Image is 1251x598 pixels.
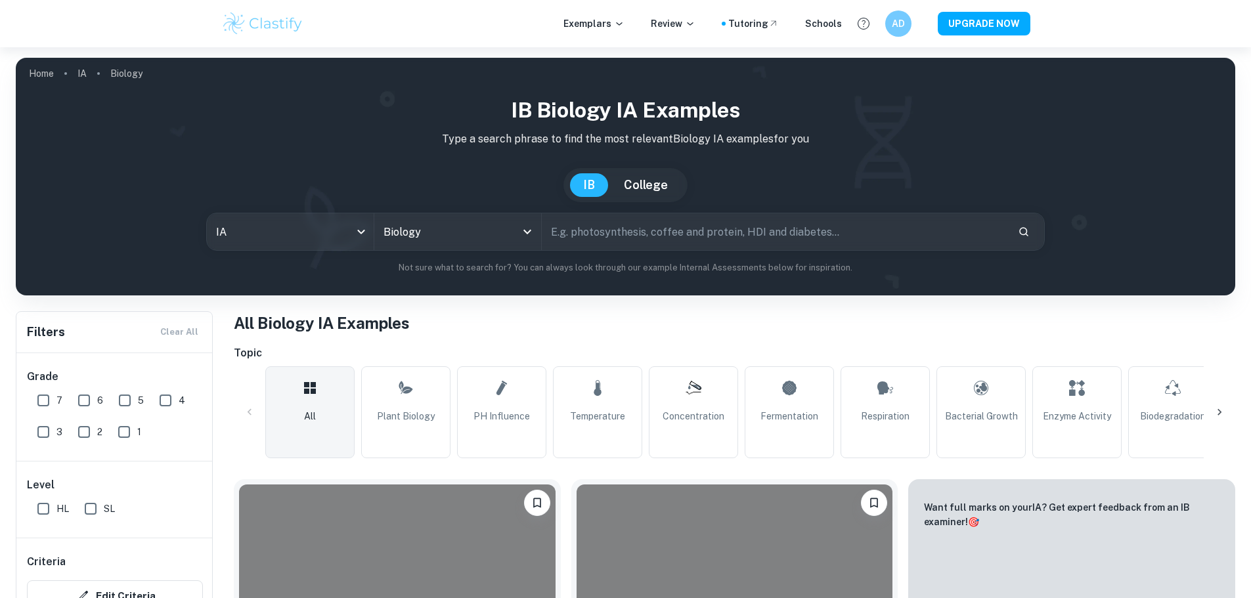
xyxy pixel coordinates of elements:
[805,16,842,31] a: Schools
[97,425,102,439] span: 2
[938,12,1030,35] button: UPGRADE NOW
[221,11,305,37] img: Clastify logo
[16,58,1235,295] img: profile cover
[27,323,65,341] h6: Filters
[890,16,906,31] h6: AD
[377,409,435,423] span: Plant Biology
[27,554,66,570] h6: Criteria
[56,502,69,516] span: HL
[570,409,625,423] span: Temperature
[924,500,1219,529] p: Want full marks on your IA ? Get expert feedback from an IB examiner!
[968,517,979,527] span: 🎯
[104,502,115,516] span: SL
[179,393,185,408] span: 4
[1140,409,1206,423] span: Biodegradation
[542,213,1007,250] input: E.g. photosynthesis, coffee and protein, HDI and diabetes...
[56,393,62,408] span: 7
[861,490,887,516] button: Bookmark
[861,409,910,423] span: Respiration
[728,16,779,31] a: Tutoring
[1013,221,1035,243] button: Search
[27,369,203,385] h6: Grade
[56,425,62,439] span: 3
[97,393,103,408] span: 6
[138,393,144,408] span: 5
[473,409,530,423] span: pH Influence
[524,490,550,516] button: Bookmark
[651,16,695,31] p: Review
[26,95,1225,126] h1: IB Biology IA examples
[518,223,537,241] button: Open
[611,173,681,197] button: College
[563,16,625,31] p: Exemplars
[885,11,911,37] button: AD
[137,425,141,439] span: 1
[852,12,875,35] button: Help and Feedback
[29,64,54,83] a: Home
[760,409,818,423] span: Fermentation
[1043,409,1111,423] span: Enzyme Activity
[570,173,608,197] button: IB
[207,213,374,250] div: IA
[26,131,1225,147] p: Type a search phrase to find the most relevant Biology IA examples for you
[234,311,1235,335] h1: All Biology IA Examples
[27,477,203,493] h6: Level
[663,409,724,423] span: Concentration
[110,66,143,81] p: Biology
[945,409,1018,423] span: Bacterial Growth
[26,261,1225,274] p: Not sure what to search for? You can always look through our example Internal Assessments below f...
[234,345,1235,361] h6: Topic
[77,64,87,83] a: IA
[304,409,316,423] span: All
